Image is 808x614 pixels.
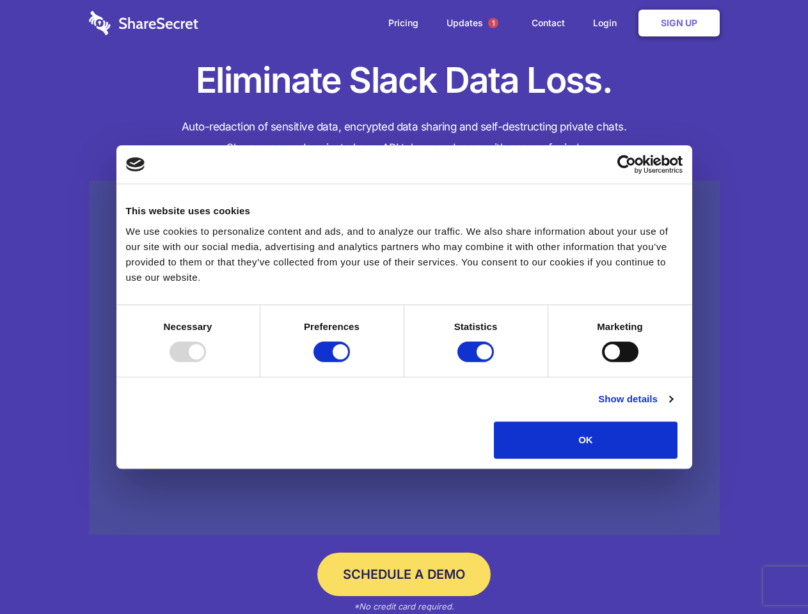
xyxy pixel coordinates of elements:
a: Login [580,3,636,43]
span: 1 [488,18,498,28]
a: Wistia video thumbnail [89,180,720,535]
a: Show details [598,391,672,407]
h1: Eliminate Slack Data Loss. [89,58,720,104]
strong: Preferences [304,321,360,332]
img: logo-wordmark-white-trans-d4663122ce5f474addd5e946df7df03e33cb6a1c49d2221995e7729f52c070b2.svg [89,11,198,35]
em: *No credit card required. [354,601,454,611]
button: OK [494,421,677,459]
strong: Statistics [454,321,498,332]
img: logo [126,157,145,171]
strong: Marketing [597,321,643,332]
div: We use cookies to personalize content and ads, and to analyze our traffic. We also share informat... [126,224,683,285]
a: Sign Up [638,10,720,36]
a: Schedule a Demo [317,553,491,596]
h4: Auto-redaction of sensitive data, encrypted data sharing and self-destructing private chats. Shar... [89,116,720,159]
strong: Necessary [164,321,212,332]
a: Usercentrics Cookiebot - opens in a new window [571,155,683,174]
a: Pricing [376,3,431,43]
a: Contact [519,3,578,43]
div: This website uses cookies [126,203,683,219]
